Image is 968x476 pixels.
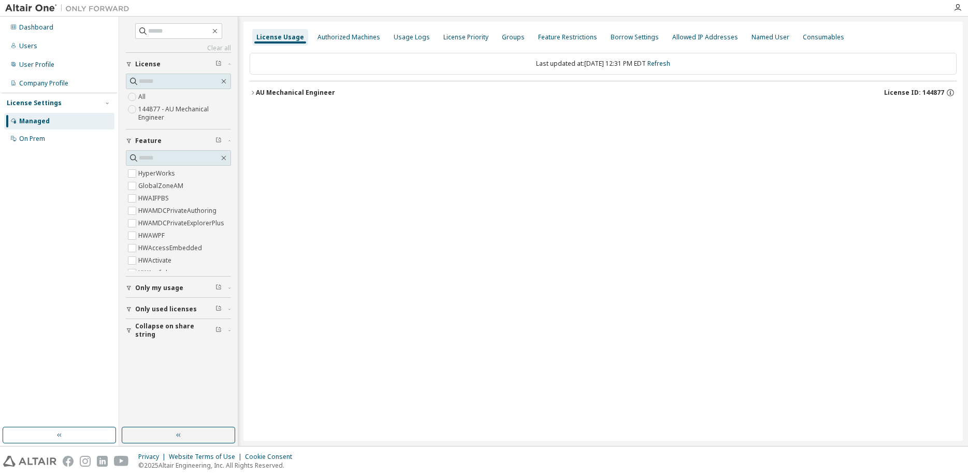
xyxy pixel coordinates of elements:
[138,167,177,180] label: HyperWorks
[245,453,298,461] div: Cookie Consent
[126,44,231,52] a: Clear all
[250,81,957,104] button: AU Mechanical EngineerLicense ID: 144877
[215,60,222,68] span: Clear filter
[138,192,171,205] label: HWAIFPBS
[138,267,171,279] label: HWAcufwh
[138,180,185,192] label: GlobalZoneAM
[138,242,204,254] label: HWAccessEmbedded
[138,205,219,217] label: HWAMDCPrivateAuthoring
[19,42,37,50] div: Users
[169,453,245,461] div: Website Terms of Use
[215,305,222,313] span: Clear filter
[138,461,298,470] p: © 2025 Altair Engineering, Inc. All Rights Reserved.
[672,33,738,41] div: Allowed IP Addresses
[135,322,215,339] span: Collapse on share string
[19,117,50,125] div: Managed
[3,456,56,467] img: altair_logo.svg
[215,284,222,292] span: Clear filter
[803,33,844,41] div: Consumables
[138,254,174,267] label: HWActivate
[884,89,944,97] span: License ID: 144877
[7,99,62,107] div: License Settings
[126,319,231,342] button: Collapse on share string
[138,91,148,103] label: All
[138,217,226,229] label: HWAMDCPrivateExplorerPlus
[394,33,430,41] div: Usage Logs
[19,61,54,69] div: User Profile
[19,135,45,143] div: On Prem
[752,33,789,41] div: Named User
[80,456,91,467] img: instagram.svg
[135,305,197,313] span: Only used licenses
[126,277,231,299] button: Only my usage
[19,79,68,88] div: Company Profile
[538,33,597,41] div: Feature Restrictions
[135,60,161,68] span: License
[647,59,670,68] a: Refresh
[97,456,108,467] img: linkedin.svg
[135,137,162,145] span: Feature
[126,298,231,321] button: Only used licenses
[502,33,525,41] div: Groups
[138,229,167,242] label: HWAWPF
[215,137,222,145] span: Clear filter
[317,33,380,41] div: Authorized Machines
[256,33,304,41] div: License Usage
[250,53,957,75] div: Last updated at: [DATE] 12:31 PM EDT
[256,89,335,97] div: AU Mechanical Engineer
[126,53,231,76] button: License
[138,453,169,461] div: Privacy
[5,3,135,13] img: Altair One
[114,456,129,467] img: youtube.svg
[138,103,231,124] label: 144877 - AU Mechanical Engineer
[63,456,74,467] img: facebook.svg
[215,326,222,335] span: Clear filter
[126,129,231,152] button: Feature
[611,33,659,41] div: Borrow Settings
[19,23,53,32] div: Dashboard
[443,33,488,41] div: License Priority
[135,284,183,292] span: Only my usage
